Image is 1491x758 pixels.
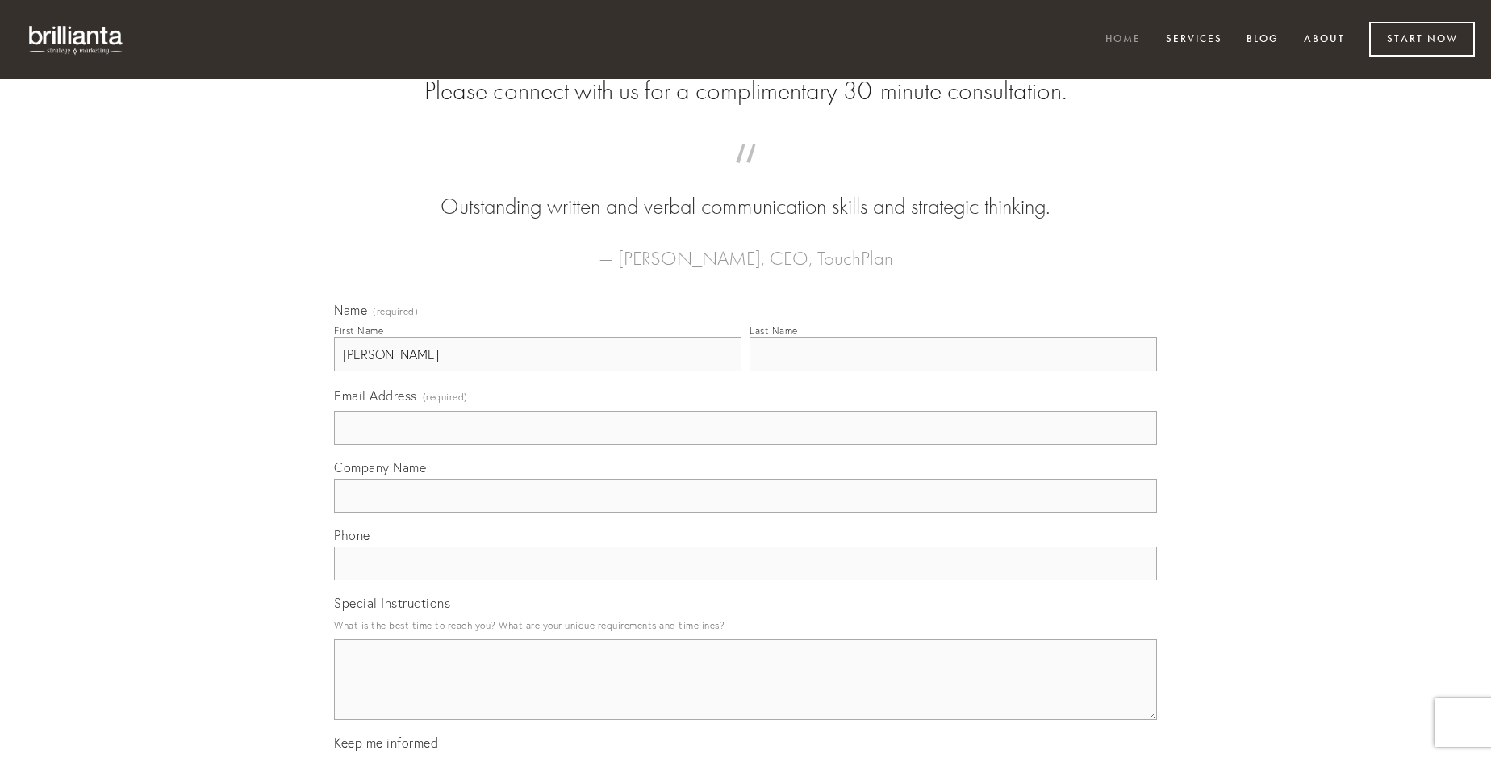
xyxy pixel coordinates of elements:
[334,76,1157,107] h2: Please connect with us for a complimentary 30-minute consultation.
[1155,27,1233,53] a: Services
[373,307,418,316] span: (required)
[16,16,137,63] img: brillianta - research, strategy, marketing
[360,160,1131,191] span: “
[360,223,1131,274] figcaption: — [PERSON_NAME], CEO, TouchPlan
[1095,27,1151,53] a: Home
[334,595,450,611] span: Special Instructions
[1293,27,1355,53] a: About
[334,527,370,543] span: Phone
[1369,22,1475,57] a: Start Now
[423,386,468,408] span: (required)
[334,735,438,751] span: Keep me informed
[334,302,367,318] span: Name
[334,325,383,337] div: First Name
[360,160,1131,223] blockquote: Outstanding written and verbal communication skills and strategic thinking.
[334,387,417,404] span: Email Address
[1236,27,1289,53] a: Blog
[334,459,426,475] span: Company Name
[334,614,1157,636] p: What is the best time to reach you? What are your unique requirements and timelines?
[750,325,798,337] div: Last Name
